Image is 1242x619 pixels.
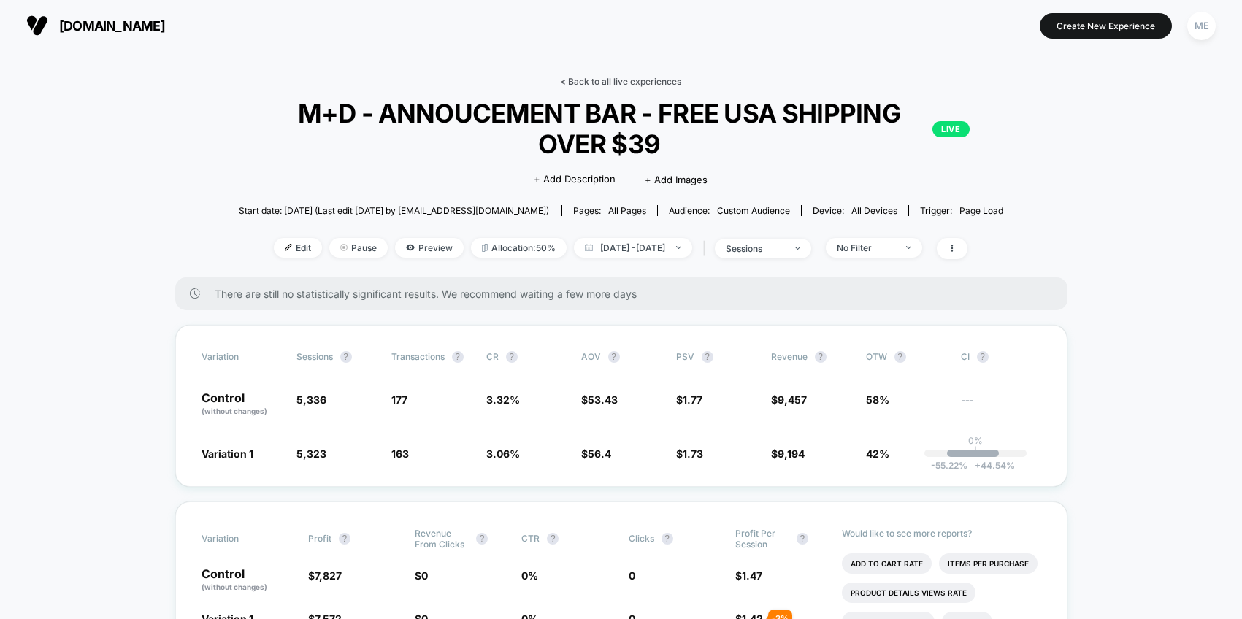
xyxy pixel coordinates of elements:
span: 3.06 % [486,447,520,460]
img: end [676,246,681,249]
img: end [795,247,800,250]
span: Custom Audience [717,205,790,216]
button: ? [894,351,906,363]
p: Control [202,568,294,593]
span: 7,827 [315,569,342,582]
span: OTW [866,351,946,363]
button: ? [476,533,488,545]
span: 3.32 % [486,393,520,406]
span: + [975,460,981,471]
button: ? [797,533,808,545]
span: AOV [581,351,601,362]
div: sessions [726,243,784,254]
span: Variation [202,351,282,363]
span: Variation [202,528,282,550]
span: Transactions [391,351,445,362]
span: Allocation: 50% [471,238,567,258]
span: PSV [676,351,694,362]
button: ? [608,351,620,363]
span: [DATE] - [DATE] [574,238,692,258]
img: Visually logo [26,15,48,36]
span: Page Load [959,205,1003,216]
button: ? [340,351,352,363]
span: Start date: [DATE] (Last edit [DATE] by [EMAIL_ADDRESS][DOMAIN_NAME]) [239,205,549,216]
span: [DOMAIN_NAME] [59,18,165,34]
span: $ [676,447,703,460]
img: calendar [585,244,593,251]
span: $ [415,569,428,582]
span: Profit [308,533,331,544]
span: 1.47 [742,569,762,582]
span: Pause [329,238,388,258]
span: 177 [391,393,407,406]
span: M+D - ANNOUCEMENT BAR - FREE USA SHIPPING OVER $39 [272,98,969,159]
span: all devices [851,205,897,216]
span: Sessions [296,351,333,362]
span: Edit [274,238,322,258]
p: LIVE [932,121,969,137]
span: --- [961,396,1041,417]
span: There are still no statistically significant results. We recommend waiting a few more days [215,288,1038,300]
button: ? [452,351,464,363]
span: 9,194 [778,447,805,460]
img: end [906,246,911,249]
span: 5,323 [296,447,326,460]
button: ME [1183,11,1220,41]
p: Control [202,392,282,417]
span: 0 % [521,569,538,582]
span: 1.77 [683,393,702,406]
div: Trigger: [920,205,1003,216]
button: ? [977,351,989,363]
span: Revenue From Clicks [415,528,469,550]
div: Audience: [669,205,790,216]
span: CI [961,351,1041,363]
span: 0 [421,569,428,582]
span: Clicks [629,533,654,544]
span: $ [771,447,805,460]
span: $ [735,569,762,582]
a: < Back to all live experiences [560,76,681,87]
div: No Filter [837,242,895,253]
button: ? [662,533,673,545]
span: $ [308,569,342,582]
p: | [974,446,977,457]
li: Add To Cart Rate [842,553,932,574]
span: 163 [391,447,409,460]
div: Pages: [573,205,646,216]
button: ? [339,533,350,545]
span: $ [581,393,618,406]
span: 42% [866,447,889,460]
span: 9,457 [778,393,807,406]
button: Create New Experience [1040,13,1172,39]
span: + Add Description [534,172,616,187]
span: (without changes) [202,583,267,591]
span: $ [676,393,702,406]
button: [DOMAIN_NAME] [22,14,169,37]
span: 5,336 [296,393,326,406]
span: all pages [608,205,646,216]
span: CTR [521,533,540,544]
span: Revenue [771,351,808,362]
li: Items Per Purchase [939,553,1038,574]
span: 58% [866,393,889,406]
li: Product Details Views Rate [842,583,975,603]
p: Would like to see more reports? [842,528,1041,539]
span: 1.73 [683,447,703,460]
span: 44.54 % [967,460,1015,471]
span: 53.43 [588,393,618,406]
div: ME [1187,12,1216,40]
img: rebalance [482,244,488,252]
span: + Add Images [645,174,708,185]
button: ? [547,533,559,545]
span: $ [581,447,611,460]
img: edit [285,244,292,251]
span: CR [486,351,499,362]
img: end [340,244,348,251]
span: Device: [801,205,908,216]
span: Variation 1 [202,447,253,460]
span: | [699,238,715,259]
span: (without changes) [202,407,267,415]
span: $ [771,393,807,406]
span: -55.22 % [931,460,967,471]
button: ? [702,351,713,363]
